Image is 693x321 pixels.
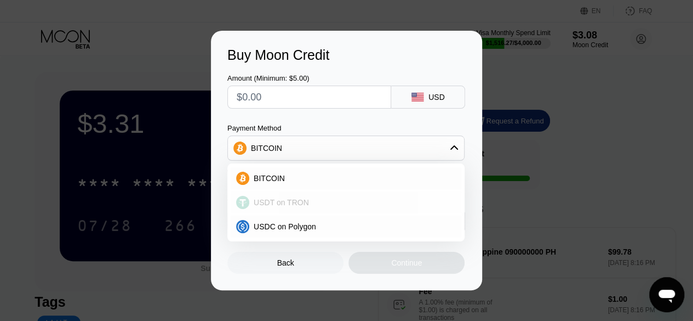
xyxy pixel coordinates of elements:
div: BITCOIN [251,144,282,153]
span: USDT on TRON [254,198,309,207]
input: $0.00 [237,86,382,108]
div: BITCOIN [231,167,461,189]
div: USDC on Polygon [231,216,461,238]
span: USDC on Polygon [254,222,316,231]
div: Payment Method [227,124,465,132]
div: USD [428,93,445,102]
div: Amount (Minimum: $5.00) [227,74,391,82]
div: BITCOIN [228,137,464,159]
div: Buy Moon Credit [227,47,466,63]
span: BITCOIN [254,174,285,183]
div: Back [227,252,343,274]
div: Back [277,258,294,267]
iframe: Button to launch messaging window [649,277,684,312]
div: USDT on TRON [231,192,461,213]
